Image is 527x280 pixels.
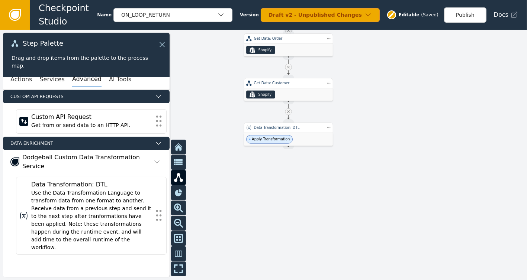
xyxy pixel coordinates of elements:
span: Apply Transformation [252,137,290,142]
span: Custom API Requests [10,93,152,100]
div: Data Transformation: DTL [31,180,151,189]
button: Advanced [72,72,102,87]
div: Drag and drop items from the palette to the process map. [12,54,161,70]
span: Step Palette [23,40,63,47]
div: Dodgeball Custom Data Transformation Service [22,153,153,171]
div: Use the Data Transformation Language to transform data from one format to another. Receive data f... [31,189,151,251]
button: Actions [10,72,32,87]
span: Name [97,12,112,18]
span: Version [240,12,259,18]
button: Services [39,72,64,87]
div: Custom API Request [31,113,151,121]
button: Publish [444,7,486,23]
div: Draft v2 - Unpublished Changes [269,11,364,19]
div: Get from or send data to an HTTP API. [31,121,151,129]
a: Docs [494,10,518,19]
button: Draft v2 - Unpublished Changes [261,8,380,22]
span: Data Enrichment [10,140,152,147]
div: ON_LOOP_RETURN [121,11,217,19]
button: ON_LOOP_RETURN [113,8,232,22]
div: Shopify [258,92,272,97]
div: ( Saved ) [421,12,438,18]
span: Checkpoint Studio [39,1,97,28]
div: Get Data: Customer [254,81,323,86]
div: Data Transformation: DTL [254,125,323,130]
span: Editable [399,12,420,18]
span: Docs [494,10,508,19]
button: AI Tools [109,72,131,87]
div: Get Data: Order [254,36,323,41]
div: Shopify [258,47,272,52]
